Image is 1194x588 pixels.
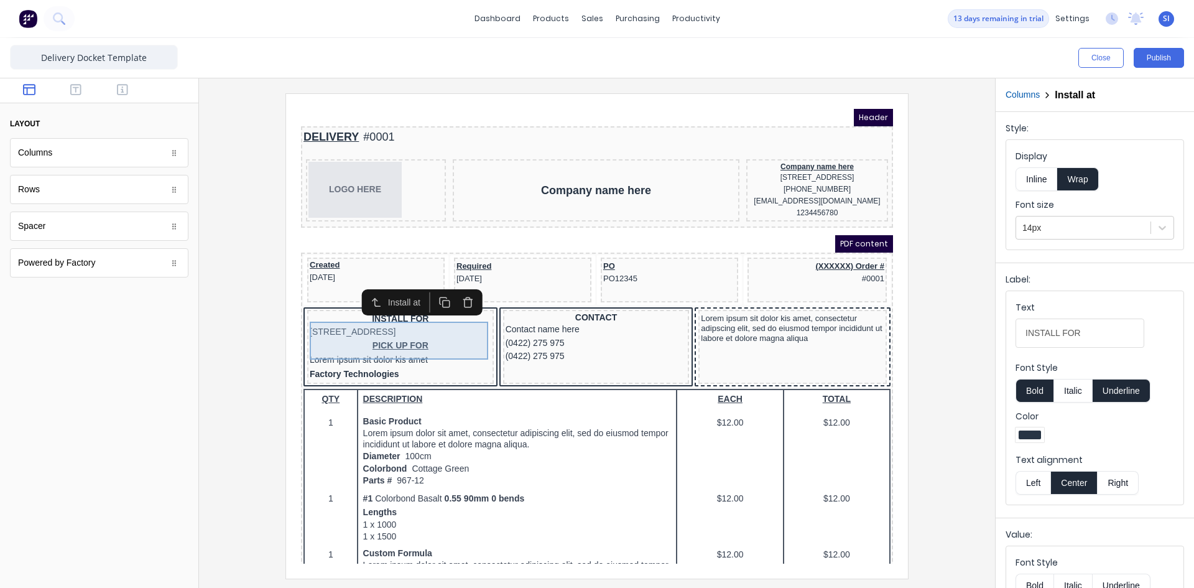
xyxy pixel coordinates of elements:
[449,151,583,177] div: (XXXXXX) Order ##0001
[534,126,592,144] span: PDF content
[1006,88,1040,101] button: Columns
[9,203,190,230] div: INSTALL FOR[STREET_ADDRESS]
[154,75,436,88] div: Company name here
[19,9,37,28] img: Factory
[1016,379,1053,403] button: Bold
[87,187,126,200] div: Install at
[1098,471,1139,495] button: Right
[10,212,188,241] div: Spacer
[1016,150,1174,162] label: Display
[9,151,141,174] div: Created[DATE]
[155,151,288,177] div: Required[DATE]
[1016,471,1050,495] button: Left
[1006,273,1184,291] div: Label:
[10,248,188,278] div: Powered by Factory
[468,9,527,28] a: dashboard
[448,86,585,98] div: [EMAIL_ADDRESS][DOMAIN_NAME]
[205,241,386,254] div: (0422) 275 975
[1093,379,1150,403] button: Underline
[302,151,435,177] div: POPO12345
[155,184,178,204] button: Delete
[9,230,190,259] div: PICK UP FORLorem ipsum sit dolor kis amet
[1016,198,1174,211] label: Font size
[10,138,188,167] div: Columns
[1050,471,1098,495] button: Center
[1016,556,1174,569] label: Font Style
[575,9,609,28] div: sales
[448,75,585,86] div: [PHONE_NUMBER]
[609,9,666,28] div: purchasing
[18,220,45,233] div: Spacer
[205,214,386,228] div: Contact name here
[448,53,585,63] div: Company name here
[132,184,155,204] button: Duplicate
[948,9,1049,28] button: 13 days remaining in trial
[18,146,52,159] div: Columns
[18,183,40,196] div: Rows
[2,198,590,280] div: INSTALL FOR[STREET_ADDRESS]PICK UP FORLorem ipsum sit dolor kis ametFactory TechnologiesCONTACTCo...
[1016,167,1057,191] button: Inline
[18,256,96,269] div: Powered by Factory
[205,203,386,215] div: CONTACT
[10,175,188,204] div: Rows
[2,49,590,116] div: LOGO HERECompany name hereCompany name here[STREET_ADDRESS][PHONE_NUMBER][EMAIL_ADDRESS][DOMAIN_N...
[1016,410,1174,422] label: Color
[10,113,188,134] button: layout
[2,146,590,198] div: Created[DATE]Required[DATE]POPO12345(XXXXXX) Order ##0001
[1016,319,1144,348] input: Text
[1163,13,1170,24] span: SI
[1053,379,1093,403] button: Italic
[1057,167,1098,191] button: Wrap
[10,118,40,129] div: layout
[1006,528,1184,546] div: Value:
[1016,362,1174,374] label: Font Style
[666,9,726,28] div: productivity
[1006,122,1184,139] div: Style:
[1055,89,1095,101] h2: Install at
[1016,454,1174,466] label: Text alignment
[10,45,178,70] input: Enter template name here
[64,184,87,204] button: Select parent
[1078,48,1124,68] button: Close
[1134,48,1184,68] button: Publish
[7,53,142,109] div: LOGO HERE
[1016,301,1144,319] div: Text
[9,259,190,273] div: Factory Technologies
[527,9,575,28] div: products
[205,228,386,241] div: (0422) 275 975
[2,20,590,37] div: DELIVERY#0001
[1049,9,1096,28] div: settings
[448,63,585,75] div: [STREET_ADDRESS]
[400,203,583,236] div: Lorem ipsum sit dolor kis amet, consectetur adipscing elit, sed do eiusmod tempor incididunt ut l...
[448,98,585,110] div: 1234456780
